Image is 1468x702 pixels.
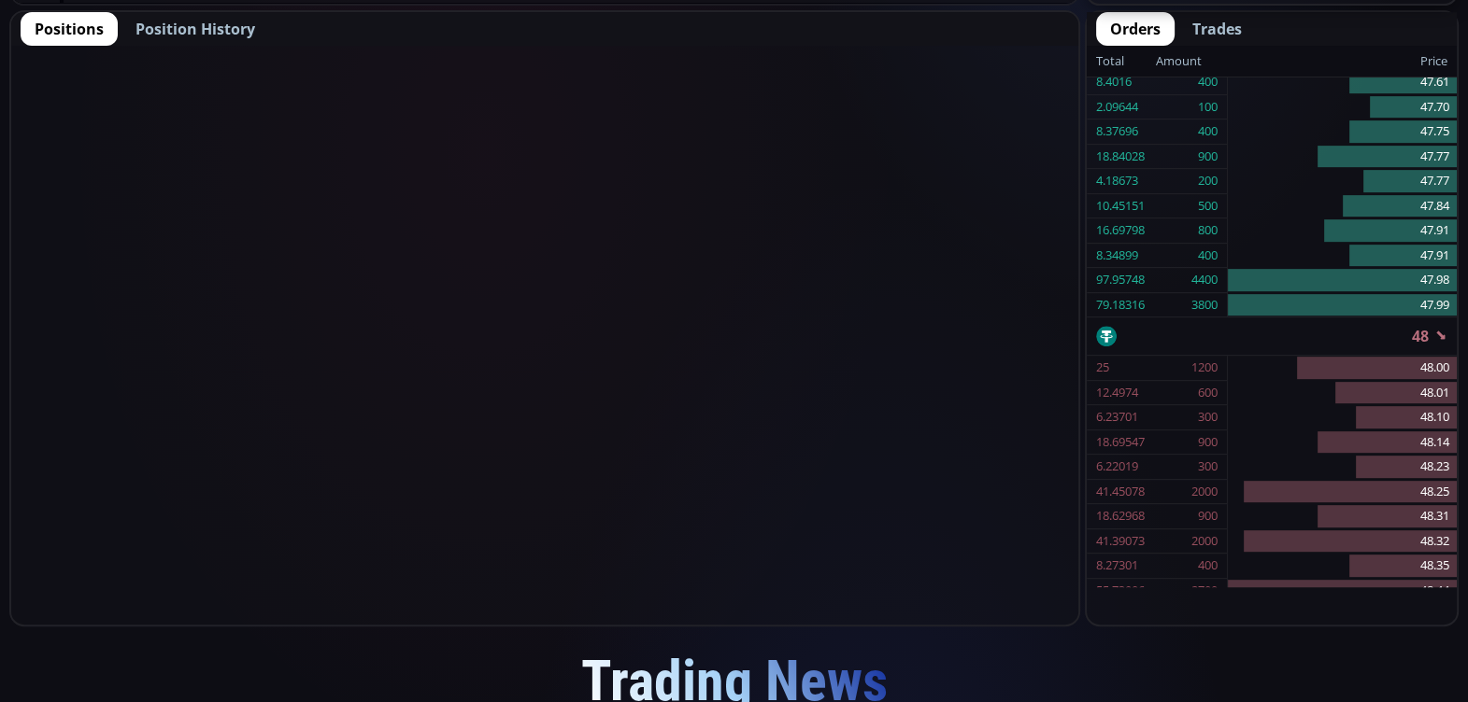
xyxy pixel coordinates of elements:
div: 12.4974 [1096,381,1138,405]
div: 47.77 [1228,169,1457,194]
div: 79.18316 [1096,293,1145,317]
div: DASH [61,43,102,60]
div: 8.27301 [1096,554,1138,578]
div: 2700 [1191,579,1218,603]
div: 48.14 [1228,430,1457,456]
div: +0.84 (+1.78%) [404,46,488,60]
div: C [358,46,367,60]
div: 1 h [157,10,172,25]
div: 55.73906 [1096,579,1145,603]
div: 500 [1198,194,1218,218]
div: 8.37696 [1096,119,1138,144]
div: 300 [1198,455,1218,479]
div: 3800 [1191,293,1218,317]
div: 47.75 [1228,119,1457,145]
div: 48.01 [1228,381,1457,406]
div: 1200 [1191,356,1218,380]
div: Compare [251,10,306,25]
div: 6.23701 [1096,405,1138,429]
div: 48.31 [1228,504,1457,529]
div: 300 [1198,405,1218,429]
span: Orders [1110,18,1161,40]
div: 6.22019 [1096,455,1138,479]
button: Positions [21,12,118,46]
div: 47.91 [1228,218,1457,244]
div: 48.23 [1228,455,1457,480]
div: 900 [1198,430,1218,455]
div: Dash [130,43,176,60]
div: 47.77 [1228,145,1457,170]
div: 48.43 [278,46,309,60]
span: Trades [1192,18,1242,40]
div: 46.60 [321,46,352,60]
span: Position History [135,18,255,40]
div: 48.10 [1228,405,1457,430]
div: 20.677K [108,67,153,81]
div: 47.98 [1228,268,1457,293]
div: Hide Drawings Toolbar [43,652,51,677]
button: Position History [121,12,269,46]
div: 48.25 [1228,480,1457,505]
div: 18.84028 [1096,145,1145,169]
div: 48.00 [367,46,398,60]
div: O [222,46,233,60]
div: 900 [1198,145,1218,169]
div: Market open [191,43,207,60]
div: 1h [102,43,130,60]
div:  [17,249,32,267]
div: 100 [1198,95,1218,119]
div: Total [1096,49,1156,74]
div: 4400 [1191,268,1218,292]
div: 8.4016 [1096,70,1132,94]
div: 25 [1096,356,1109,380]
div: 48.35 [1228,554,1457,579]
div: 41.45078 [1096,480,1145,504]
div: 2.09644 [1096,95,1138,119]
div: 18.69547 [1096,430,1145,455]
div: 800 [1198,218,1218,243]
div: 48.32 [1228,529,1457,555]
div: Indicators [349,10,406,25]
div: 47.84 [1228,194,1457,219]
div: 10.45151 [1096,194,1145,218]
div: 2000 [1191,480,1218,504]
div: 47.61 [1228,70,1457,95]
div: 47.99 [1228,293,1457,317]
div: 48.44 [1228,579,1457,604]
span: Positions [35,18,104,40]
div: 400 [1198,554,1218,578]
div: 97.95748 [1096,268,1145,292]
div: 16.69798 [1096,218,1145,243]
div: Volume [61,67,101,81]
div: 41.39073 [1096,529,1145,554]
div: 8.34899 [1096,244,1138,268]
div: H [268,46,278,60]
div: 48 [1087,317,1457,355]
div: 600 [1198,381,1218,405]
div: 18.62968 [1096,504,1145,528]
div: 400 [1198,244,1218,268]
div: 400 [1198,119,1218,144]
div: 47.16 [233,46,264,60]
div: Price [1202,49,1447,74]
div: 200 [1198,169,1218,193]
div: 48.00 [1228,356,1457,381]
div: Amount [1156,49,1202,74]
div: 47.70 [1228,95,1457,120]
div: L [314,46,321,60]
button: Trades [1178,12,1256,46]
div: 900 [1198,504,1218,528]
div: 47.91 [1228,244,1457,269]
div: 400 [1198,70,1218,94]
button: Orders [1096,12,1175,46]
div: 4.18673 [1096,169,1138,193]
div: 2000 [1191,529,1218,554]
